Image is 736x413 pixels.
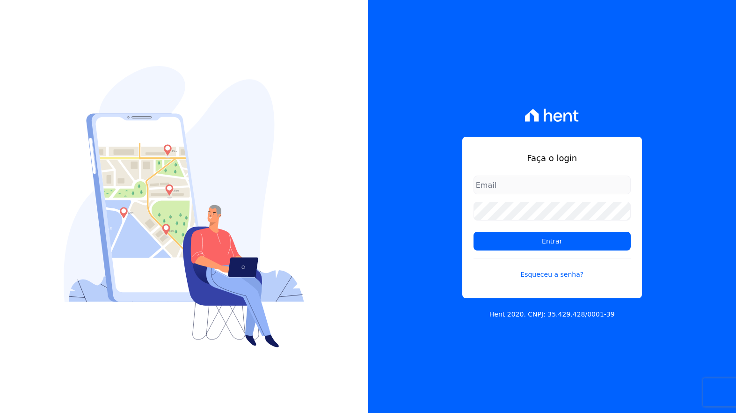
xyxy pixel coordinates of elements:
input: Email [474,176,631,194]
img: Login [64,66,304,347]
h1: Faça o login [474,152,631,164]
p: Hent 2020. CNPJ: 35.429.428/0001-39 [489,310,615,319]
input: Entrar [474,232,631,251]
a: Esqueceu a senha? [474,258,631,280]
